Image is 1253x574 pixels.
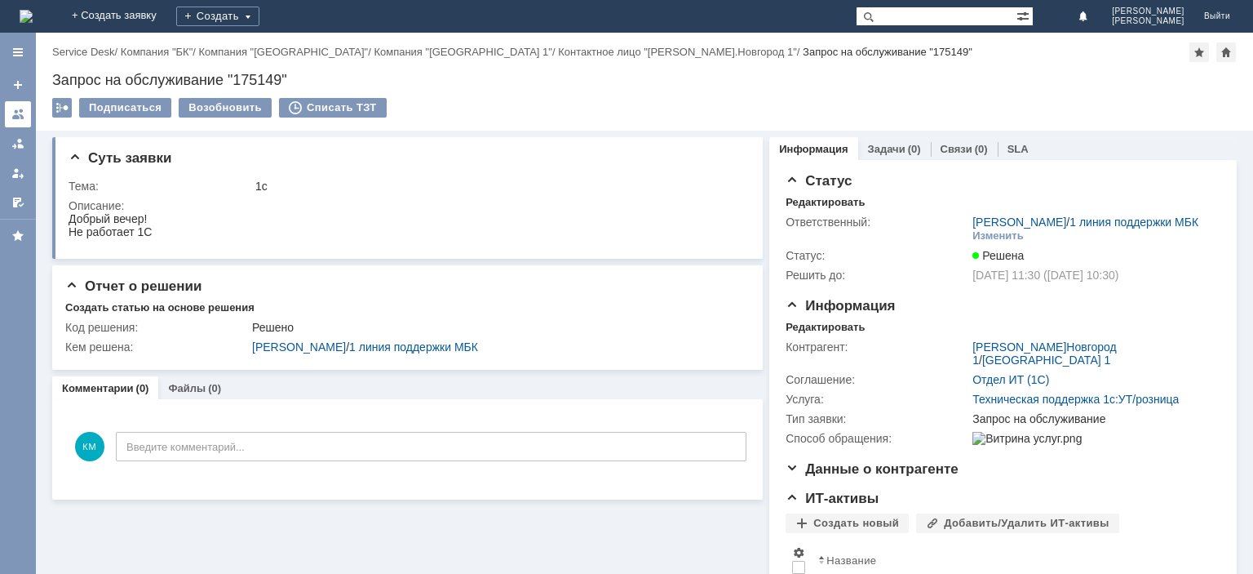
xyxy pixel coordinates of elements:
[199,46,369,58] a: Компания "[GEOGRAPHIC_DATA]"
[5,101,31,127] a: Заявки на командах
[786,491,879,506] span: ИТ-активы
[786,393,969,406] div: Услуга:
[176,7,259,26] div: Создать
[20,10,33,23] a: Перейти на домашнюю страницу
[252,340,346,354] a: [PERSON_NAME]
[136,382,149,394] div: (0)
[252,321,740,334] div: Решено
[1216,42,1236,62] div: Сделать домашней страницей
[1189,42,1209,62] div: Добавить в избранное
[69,150,171,166] span: Суть заявки
[786,373,969,386] div: Соглашение:
[786,412,969,425] div: Тип заявки:
[69,180,252,193] div: Тема:
[972,269,1118,282] span: [DATE] 11:30 ([DATE] 10:30)
[20,10,33,23] img: logo
[972,216,1198,229] div: /
[1069,216,1198,229] a: 1 линия поддержки МБК
[5,72,31,98] a: Создать заявку
[786,216,969,229] div: Ответственный:
[121,46,199,58] div: /
[941,143,972,155] a: Связи
[65,340,249,354] div: Кем решена:
[803,46,972,58] div: Запрос на обслуживание "175149"
[52,72,1237,88] div: Запрос на обслуживание "175149"
[779,143,848,155] a: Информация
[972,393,1179,406] a: Техническая поддержка 1с:УТ/розница
[52,46,121,58] div: /
[65,301,255,314] div: Создать статью на основе решения
[826,554,876,567] div: Название
[374,46,558,58] div: /
[982,354,1110,367] a: [GEOGRAPHIC_DATA] 1
[975,143,988,155] div: (0)
[972,432,1082,445] img: Витрина услуг.png
[199,46,374,58] div: /
[868,143,905,155] a: Задачи
[972,340,1117,367] a: [PERSON_NAME]Новгород 1
[5,189,31,216] a: Мои согласования
[65,321,249,334] div: Код решения:
[972,229,1024,243] div: Изменить
[62,382,134,394] a: Комментарии
[558,46,803,58] div: /
[786,173,852,189] span: Статус
[786,249,969,262] div: Статус:
[972,249,1024,262] span: Решена
[972,412,1212,425] div: Запрос на обслуживание
[786,321,865,334] div: Редактировать
[1016,7,1033,23] span: Расширенный поиск
[908,143,921,155] div: (0)
[255,180,740,193] div: 1с
[168,382,206,394] a: Файлы
[786,298,895,314] span: Информация
[52,46,115,58] a: Service Desk
[5,131,31,157] a: Заявки в моей ответственности
[786,461,959,477] span: Данные о контрагенте
[972,340,1212,367] div: /
[349,340,478,354] a: 1 линия поддержки МБК
[252,340,740,354] div: /
[1007,143,1029,155] a: SLA
[52,98,72,118] div: Работа с массовостью
[65,278,201,294] span: Отчет о решении
[972,373,1049,386] a: Отдел ИТ (1С)
[208,382,221,394] div: (0)
[69,199,743,212] div: Описание:
[1112,7,1184,16] span: [PERSON_NAME]
[121,46,193,58] a: Компания "БК"
[374,46,552,58] a: Компания "[GEOGRAPHIC_DATA] 1"
[75,432,104,461] span: КМ
[786,269,969,282] div: Решить до:
[1112,16,1184,26] span: [PERSON_NAME]
[5,160,31,186] a: Мои заявки
[786,340,969,354] div: Контрагент:
[558,46,797,58] a: Контактное лицо "[PERSON_NAME].Новгород 1"
[786,432,969,445] div: Способ обращения:
[786,196,865,209] div: Редактировать
[972,216,1066,229] a: [PERSON_NAME]
[792,546,805,559] span: Настройки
